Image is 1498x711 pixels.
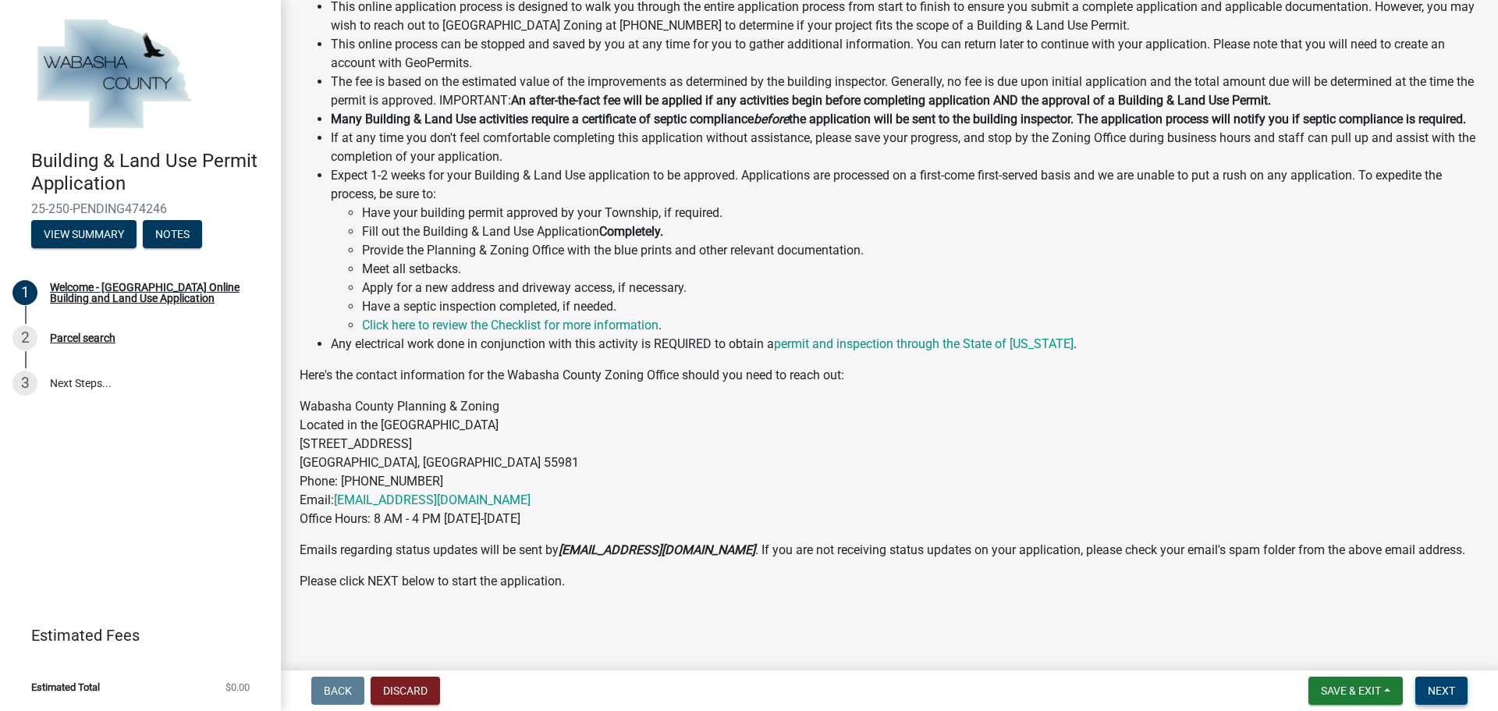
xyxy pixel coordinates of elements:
[334,492,531,507] a: [EMAIL_ADDRESS][DOMAIN_NAME]
[362,260,1479,279] li: Meet all setbacks.
[362,241,1479,260] li: Provide the Planning & Zoning Office with the blue prints and other relevant documentation.
[789,112,1466,126] strong: the application will be sent to the building inspector. The application process will notify you i...
[12,280,37,305] div: 1
[331,129,1479,166] li: If at any time you don't feel comfortable completing this application without assistance, please ...
[12,325,37,350] div: 2
[311,677,364,705] button: Back
[559,542,755,557] strong: [EMAIL_ADDRESS][DOMAIN_NAME]
[511,93,1271,108] strong: An after-the-fact fee will be applied if any activities begin before completing application AND t...
[31,220,137,248] button: View Summary
[12,371,37,396] div: 3
[331,166,1479,335] li: Expect 1-2 weeks for your Building & Land Use application to be approved. Applications are proces...
[300,366,1479,385] p: Here's the contact information for the Wabasha County Zoning Office should you need to reach out:
[774,336,1074,351] a: permit and inspection through the State of [US_STATE]
[143,229,202,241] wm-modal-confirm: Notes
[362,316,1479,335] li: .
[1321,684,1381,697] span: Save & Exit
[362,204,1479,222] li: Have your building permit approved by your Township, if required.
[331,335,1479,354] li: Any electrical work done in conjunction with this activity is REQUIRED to obtain a .
[225,682,250,692] span: $0.00
[599,224,663,239] strong: Completely.
[331,35,1479,73] li: This online process can be stopped and saved by you at any time for you to gather additional info...
[362,297,1479,316] li: Have a septic inspection completed, if needed.
[1415,677,1468,705] button: Next
[754,112,789,126] strong: before
[324,684,352,697] span: Back
[362,318,658,332] a: Click here to review the Checklist for more information
[31,16,197,133] img: Wabasha County, Minnesota
[1428,684,1455,697] span: Next
[371,677,440,705] button: Discard
[331,112,754,126] strong: Many Building & Land Use activities require a certificate of septic compliance
[300,397,1479,528] p: Wabasha County Planning & Zoning Located in the [GEOGRAPHIC_DATA] [STREET_ADDRESS] [GEOGRAPHIC_DA...
[31,229,137,241] wm-modal-confirm: Summary
[1308,677,1403,705] button: Save & Exit
[50,332,115,343] div: Parcel search
[31,682,100,692] span: Estimated Total
[331,73,1479,110] li: The fee is based on the estimated value of the improvements as determined by the building inspect...
[143,220,202,248] button: Notes
[50,282,256,304] div: Welcome - [GEOGRAPHIC_DATA] Online Building and Land Use Application
[31,201,250,216] span: 25-250-PENDING474246
[300,541,1479,560] p: Emails regarding status updates will be sent by . If you are not receiving status updates on your...
[12,620,256,651] a: Estimated Fees
[362,279,1479,297] li: Apply for a new address and driveway access, if necessary.
[362,222,1479,241] li: Fill out the Building & Land Use Application
[300,572,1479,591] p: Please click NEXT below to start the application.
[31,150,268,195] h4: Building & Land Use Permit Application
